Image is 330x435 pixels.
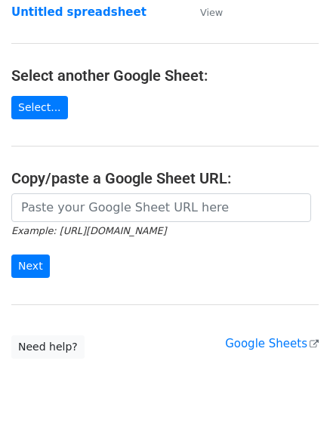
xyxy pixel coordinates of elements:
[11,66,319,85] h4: Select another Google Sheet:
[11,255,50,278] input: Next
[185,5,223,19] a: View
[11,96,68,119] a: Select...
[225,337,319,350] a: Google Sheets
[200,7,223,18] small: View
[11,5,146,19] a: Untitled spreadsheet
[254,362,330,435] iframe: Chat Widget
[11,193,311,222] input: Paste your Google Sheet URL here
[11,169,319,187] h4: Copy/paste a Google Sheet URL:
[11,335,85,359] a: Need help?
[11,225,166,236] small: Example: [URL][DOMAIN_NAME]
